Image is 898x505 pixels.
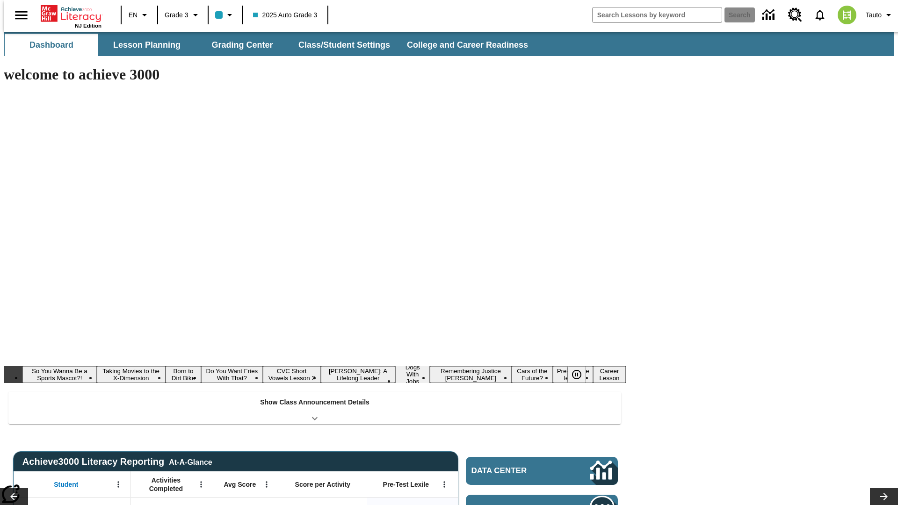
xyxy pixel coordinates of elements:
span: Grade 3 [165,10,188,20]
a: Data Center [757,2,782,28]
button: Lesson Planning [100,34,194,56]
h1: welcome to achieve 3000 [4,66,626,83]
button: Open Menu [260,477,274,491]
span: Score per Activity [295,480,351,489]
input: search field [593,7,722,22]
span: Achieve3000 Literacy Reporting [22,456,212,467]
span: Pre-Test Lexile [383,480,429,489]
div: At-A-Glance [169,456,212,467]
button: Slide 4 Do You Want Fries With That? [201,366,263,383]
img: avatar image [838,6,856,24]
button: Language: EN, Select a language [124,7,154,23]
span: 2025 Auto Grade 3 [253,10,318,20]
button: Class color is light blue. Change class color [211,7,239,23]
button: Slide 7 Dogs With Jobs [395,362,430,386]
button: Slide 5 CVC Short Vowels Lesson 2 [263,366,321,383]
button: Slide 9 Cars of the Future? [512,366,553,383]
button: Slide 6 Dianne Feinstein: A Lifelong Leader [321,366,396,383]
span: Tauto [866,10,882,20]
span: Activities Completed [135,476,197,493]
button: Slide 2 Taking Movies to the X-Dimension [97,366,166,383]
button: Slide 3 Born to Dirt Bike [166,366,201,383]
button: Grading Center [196,34,289,56]
span: NJ Edition [75,23,101,29]
a: Data Center [466,457,618,485]
div: SubNavbar [4,32,894,56]
span: Avg Score [224,480,256,489]
button: Slide 10 Pre-release lesson [553,366,593,383]
button: Grade: Grade 3, Select a grade [161,7,205,23]
button: Open Menu [437,477,451,491]
span: Student [54,480,78,489]
button: Lesson carousel, Next [870,488,898,505]
div: SubNavbar [4,34,536,56]
button: College and Career Readiness [399,34,536,56]
a: Notifications [808,3,832,27]
button: Open Menu [111,477,125,491]
button: Pause [567,366,586,383]
button: Dashboard [5,34,98,56]
p: Show Class Announcement Details [260,397,369,407]
div: Show Class Announcement Details [8,392,621,424]
span: EN [129,10,138,20]
button: Class/Student Settings [291,34,398,56]
button: Slide 11 Career Lesson [593,366,626,383]
span: Data Center [471,466,559,476]
a: Home [41,4,101,23]
button: Slide 8 Remembering Justice O'Connor [430,366,512,383]
button: Slide 1 So You Wanna Be a Sports Mascot?! [22,366,97,383]
div: Pause [567,366,595,383]
button: Open Menu [194,477,208,491]
button: Open side menu [7,1,35,29]
a: Resource Center, Will open in new tab [782,2,808,28]
div: Home [41,3,101,29]
button: Select a new avatar [832,3,862,27]
button: Profile/Settings [862,7,898,23]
